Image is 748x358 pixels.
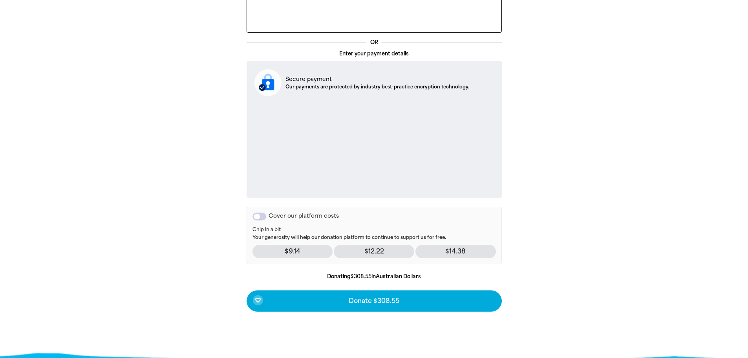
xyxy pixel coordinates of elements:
iframe: Secure payment input frame [253,103,496,191]
p: Our payments are protected by industry best-practice encryption technology. [285,83,469,90]
p: $9.14 [252,245,333,258]
span: Chip in a bit [252,227,496,233]
i: favorite_border [255,297,261,303]
button: Cover our platform costs [252,213,266,220]
p: Your generosity will help our donation platform to continue to support us for free. [252,227,496,241]
iframe: PayPal-paypal [251,6,497,28]
button: favorite_borderDonate $308.55 [247,290,502,312]
p: Donating in Australian Dollars [247,273,502,281]
p: $12.22 [334,245,414,258]
p: OR [366,39,382,46]
span: Donate $308.55 [349,298,399,304]
b: $308.55 [351,274,371,279]
p: Secure payment [285,75,469,83]
p: $14.38 [415,245,496,258]
p: Enter your payment details [247,50,502,58]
